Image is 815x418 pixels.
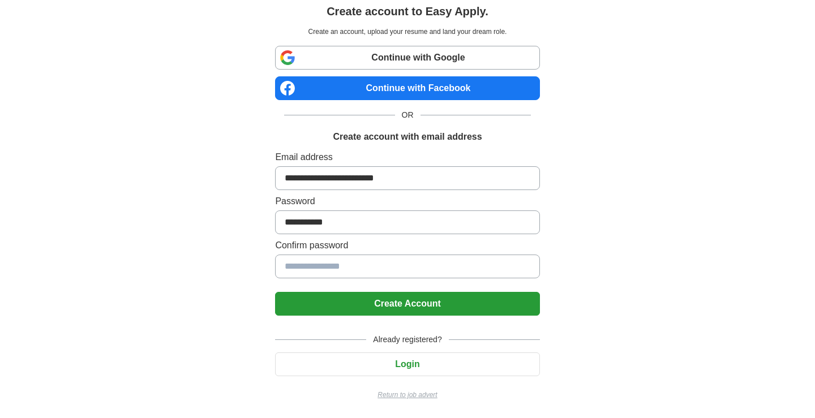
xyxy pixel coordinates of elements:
p: Create an account, upload your resume and land your dream role. [277,27,537,37]
span: Already registered? [366,334,448,346]
label: Email address [275,150,539,164]
label: Password [275,195,539,208]
button: Create Account [275,292,539,316]
span: OR [395,109,421,121]
a: Continue with Google [275,46,539,70]
label: Confirm password [275,239,539,252]
button: Login [275,352,539,376]
a: Login [275,359,539,369]
h1: Create account to Easy Apply. [327,3,488,20]
a: Continue with Facebook [275,76,539,100]
h1: Create account with email address [333,130,482,144]
a: Return to job advert [275,390,539,400]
